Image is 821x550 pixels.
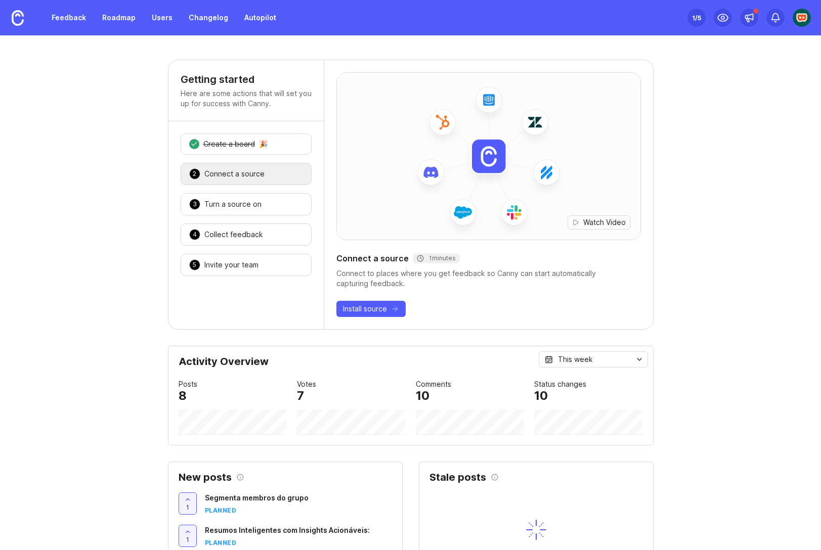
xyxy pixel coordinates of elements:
[205,538,237,547] div: planned
[189,259,200,270] div: 5
[179,472,232,482] h2: New posts
[204,230,263,240] div: Collect feedback
[429,472,486,482] h2: Stale posts
[96,9,142,27] a: Roadmap
[534,379,586,390] div: Status changes
[297,379,316,390] div: Votes
[183,9,234,27] a: Changelog
[416,379,451,390] div: Comments
[205,506,237,515] div: planned
[336,268,641,289] div: Connect to places where you get feedback so Canny can start automatically capturing feedback.
[259,141,268,148] div: 🎉
[417,254,456,262] div: 1 minutes
[179,525,197,547] button: 1
[534,390,548,402] div: 10
[205,526,370,534] span: Resumos Inteligentes com Insights Acionáveis:
[46,9,92,27] a: Feedback
[186,535,189,544] span: 1
[687,9,706,27] button: 1/5
[205,493,309,502] span: Segmenta membros do grupo
[179,379,197,390] div: Posts
[181,72,312,86] h4: Getting started
[692,11,701,25] div: 1 /5
[189,168,200,179] div: 2
[146,9,179,27] a: Users
[631,355,647,363] svg: toggle icon
[179,390,187,402] div: 8
[416,390,429,402] div: 10
[203,139,255,149] div: Create a board
[205,525,392,547] a: Resumos Inteligentes com Insights Acionáveis:planned
[186,503,189,512] span: 1
[336,252,641,264] div: Connect a source
[181,88,312,109] p: Here are some actions that will set you up for success with Canny.
[204,260,258,270] div: Invite your team
[568,215,630,230] button: Watch Video
[337,65,640,247] img: installed-source-hero-8cc2ac6e746a3ed68ab1d0118ebd9805.png
[205,492,392,515] a: Segmenta membros do grupoplanned
[583,217,626,227] span: Watch Video
[526,520,546,540] img: svg+xml;base64,PHN2ZyB3aWR0aD0iNDAiIGhlaWdodD0iNDAiIGZpbGw9Im5vbmUiIHhtbG5zPSJodHRwOi8vd3d3LnczLm...
[204,199,262,209] div: Turn a source on
[204,169,265,179] div: Connect a source
[189,229,200,240] div: 4
[12,10,24,26] img: Canny Home
[238,9,282,27] a: Autopilot
[336,301,406,317] button: Install source
[343,304,387,314] span: Install source
[189,199,200,210] div: 3
[179,356,643,375] div: Activity Overview
[558,354,593,365] div: This week
[297,390,304,402] div: 7
[793,9,811,27] img: 01lexandre
[179,492,197,515] button: 1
